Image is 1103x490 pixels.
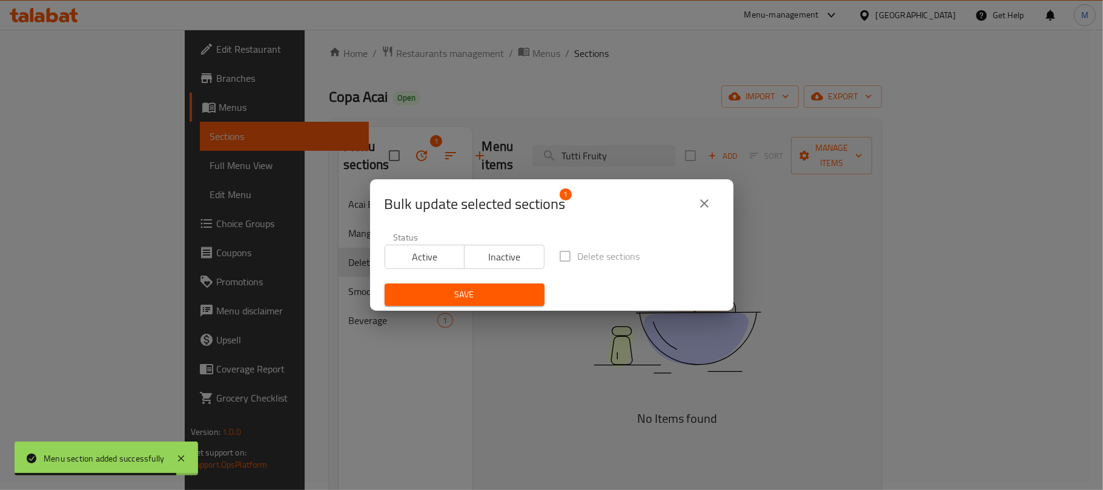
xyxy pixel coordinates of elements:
[385,194,566,214] span: Selected section count
[385,245,465,269] button: Active
[464,245,545,269] button: Inactive
[390,248,460,266] span: Active
[44,452,164,465] div: Menu section added successfully
[560,188,572,200] span: 1
[394,287,535,302] span: Save
[385,283,545,306] button: Save
[469,248,540,266] span: Inactive
[690,189,719,218] button: close
[578,249,640,263] span: Delete sections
